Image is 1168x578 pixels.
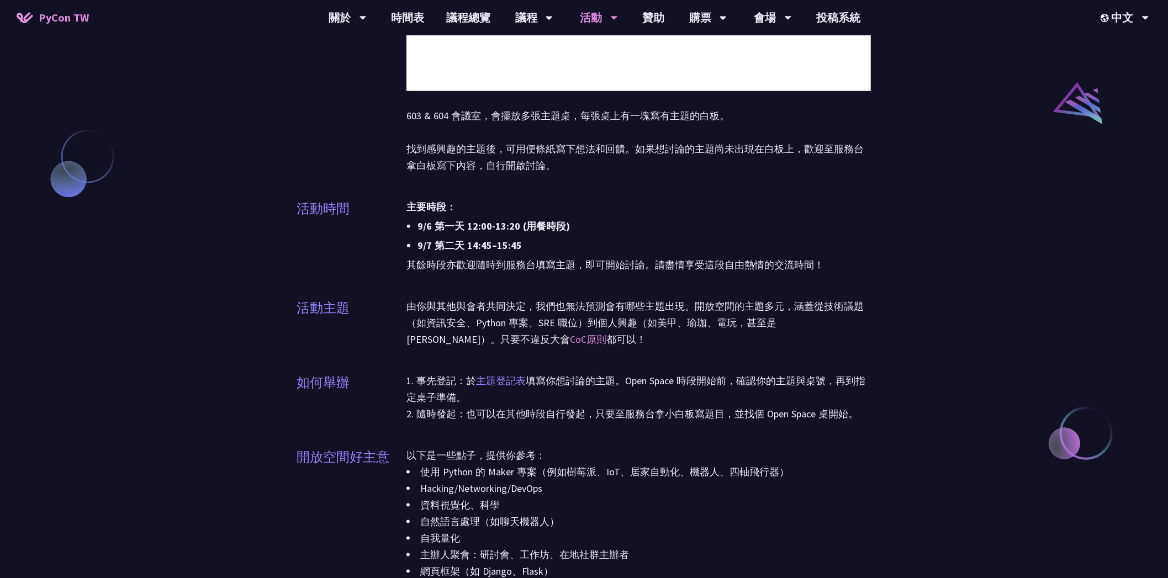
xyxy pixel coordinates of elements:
p: 其餘時段亦歡迎隨時到服務台填寫主題，即可開始討論。請盡情享受這段自由熱情的交流時間！ [406,257,871,273]
p: 由你與其他與會者共同決定，我們也無法預測會有哪些主題出現。開放空間的主題多元，涵蓋從技術議題（如資訊安全、Python 專案、SRE 職位）到個人興趣（如美甲、瑜珈、電玩，甚至是 [PERSON... [406,298,871,348]
p: 活動時間 [297,199,350,219]
li: 9/6 第一天 12:00-13:20 (用餐時段) [417,218,871,235]
li: 主辦人聚會：研討會、工作坊、在地社群主辦者 [406,547,871,563]
p: 以下是一些點子，提供你參考： [406,447,871,464]
li: 使用 Python 的 Maker 專案（例如樹莓派、IoT、居家自動化、機器人、四軸飛行器） [406,464,871,480]
p: 活動主題 [297,298,350,318]
li: Hacking/Networking/DevOps [406,480,871,497]
img: Home icon of PyCon TW 2025 [17,12,33,23]
img: Locale Icon [1101,14,1112,22]
a: PyCon TW [6,4,100,31]
a: 主題登記表 [476,374,526,387]
li: 9/7 第二天 14:45–15:45 [417,237,871,254]
p: 開放空間好主意 [297,447,390,467]
p: 603 & 604 會議室，會擺放多張主題桌，每張桌上有一塊寫有主題的白板。 找到感興趣的主題後，可用便條紙寫下想法和回饋。如果想討論的主題尚未出現在白板上，歡迎至服務台拿白板寫下內容，自行開啟討論。 [406,108,871,174]
p: 1. 事先登記：於 填寫你想討論的主題。Open Space 時段開始前，確認你的主題與桌號，再到指定桌子準備。 2. 隨時發起：也可以在其他時段自行發起，只要至服務台拿小白板寫題目，並找個 O... [406,373,871,422]
li: 資料視覺化、科學 [406,497,871,513]
li: 自然語言處理（如聊天機器人） [406,513,871,530]
li: 自我量化 [406,530,871,547]
a: CoC原則 [570,333,606,346]
li: 主要時段： [406,199,871,215]
p: 如何舉辦 [297,373,350,393]
span: PyCon TW [39,9,89,26]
